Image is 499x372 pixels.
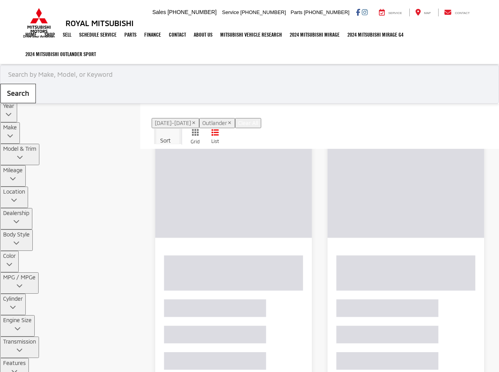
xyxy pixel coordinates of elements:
button: Grid View [182,129,205,145]
div: Model & Trim [3,153,36,164]
span: Service [222,9,239,15]
span: Contact [455,11,470,15]
a: Sell [59,25,75,44]
button: List View [205,129,225,145]
div: Engine Size [3,316,32,324]
button: Clear All [235,118,261,128]
img: Mitsubishi [21,8,57,38]
span: Grid [191,138,200,145]
div: Year [3,102,14,110]
div: Body Style [3,231,30,238]
span: Outlander [202,120,227,126]
a: Mitsubishi Vehicle Research [216,25,286,44]
button: remove Outlander [199,118,235,128]
div: Transmission [3,346,36,357]
span: Map [424,11,431,15]
div: Make [3,123,17,131]
div: Location [3,196,25,207]
a: Parts: Opens in a new tab [120,25,140,44]
input: Search by Make, Model, or Keyword [7,67,499,81]
div: Body Style [3,238,30,250]
span: Clear All [238,120,258,126]
button: Select sort value [154,129,182,144]
a: About Us [190,25,216,44]
h3: Royal Mitsubishi [65,19,134,27]
div: MPG / MPGe [3,281,35,293]
div: Location [3,188,25,196]
span: [PHONE_NUMBER] [241,9,286,15]
a: Finance [140,25,165,44]
span: Parts [290,9,302,15]
button: Search [0,84,36,103]
div: Engine Size [3,324,32,335]
a: Contact [438,9,476,16]
span: [DATE]-[DATE] [155,120,191,126]
span: Sort [160,137,171,144]
a: Instagram: Click to visit our Instagram page [362,9,368,15]
a: Map [409,9,437,16]
div: MPG / MPGe [3,273,35,281]
div: Year [3,110,14,121]
a: 2024 Mitsubishi Outlander SPORT [21,44,100,64]
div: Make [3,131,17,143]
a: Facebook: Click to visit our Facebook page [356,9,360,15]
div: Color [3,252,16,260]
a: Contact [165,25,190,44]
div: Dealership [3,217,29,228]
a: Home [21,25,41,44]
span: [PHONE_NUMBER] [304,9,349,15]
div: Mileage [3,174,23,185]
div: Color [3,260,16,271]
span: Sales [152,9,166,15]
span: [PHONE_NUMBER] [168,9,217,15]
div: Mileage [3,166,23,174]
a: Service [373,9,408,16]
a: Shop [41,25,59,44]
span: Service [388,11,402,15]
a: 2024 Mitsubishi Mirage [286,25,343,44]
form: Search by Make, Model, or Keyword [7,65,499,84]
button: remove 2025-2025 [152,118,199,128]
div: Transmission [3,338,36,346]
div: Features [3,359,26,367]
div: Dealership [3,209,29,217]
a: 2024 Mitsubishi Mirage G4 [343,25,407,44]
div: Model & Trim [3,145,36,153]
a: Schedule Service: Opens in a new tab [75,25,120,44]
div: Cylinder [3,295,23,303]
span: List [211,138,219,145]
div: Cylinder [3,303,23,314]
